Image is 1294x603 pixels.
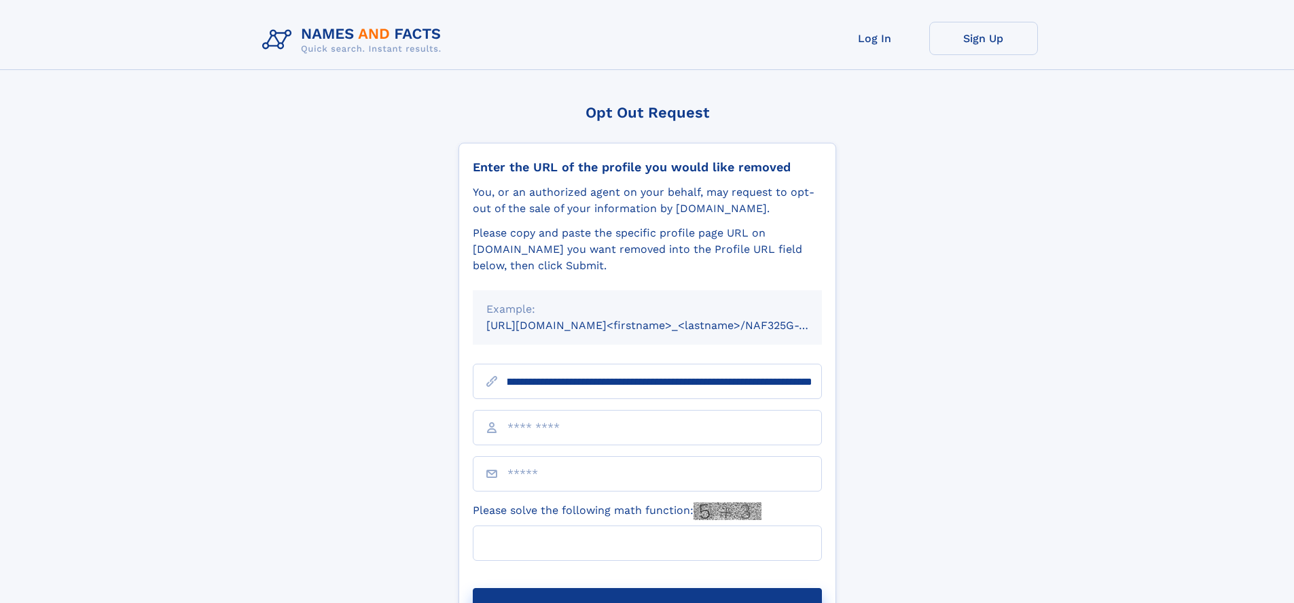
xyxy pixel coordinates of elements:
[473,160,822,175] div: Enter the URL of the profile you would like removed
[459,104,836,121] div: Opt Out Request
[929,22,1038,55] a: Sign Up
[257,22,452,58] img: Logo Names and Facts
[473,225,822,274] div: Please copy and paste the specific profile page URL on [DOMAIN_NAME] you want removed into the Pr...
[486,319,848,332] small: [URL][DOMAIN_NAME]<firstname>_<lastname>/NAF325G-xxxxxxxx
[473,184,822,217] div: You, or an authorized agent on your behalf, may request to opt-out of the sale of your informatio...
[473,502,761,520] label: Please solve the following math function:
[486,301,808,317] div: Example:
[821,22,929,55] a: Log In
